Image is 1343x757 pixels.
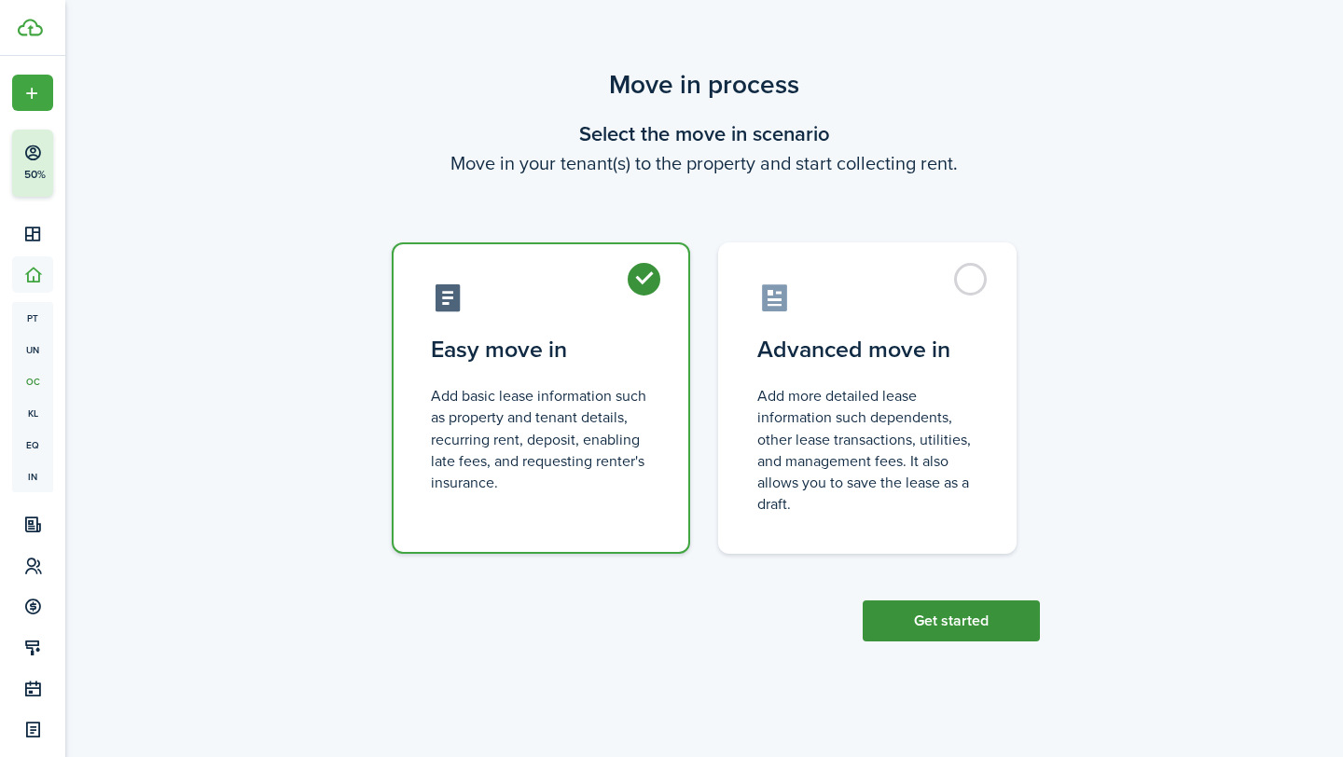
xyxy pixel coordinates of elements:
a: pt [12,302,53,334]
button: Open menu [12,75,53,111]
button: Get started [863,600,1040,641]
control-radio-card-title: Advanced move in [757,333,977,366]
control-radio-card-description: Add more detailed lease information such dependents, other lease transactions, utilities, and man... [757,385,977,515]
p: 50% [23,167,47,183]
a: kl [12,397,53,429]
a: un [12,334,53,365]
button: 50% [12,130,167,197]
img: TenantCloud [18,19,43,36]
control-radio-card-description: Add basic lease information such as property and tenant details, recurring rent, deposit, enablin... [431,385,651,493]
scenario-title: Move in process [368,65,1040,104]
a: oc [12,365,53,397]
a: eq [12,429,53,461]
wizard-step-header-description: Move in your tenant(s) to the property and start collecting rent. [368,149,1040,177]
wizard-step-header-title: Select the move in scenario [368,118,1040,149]
a: in [12,461,53,492]
control-radio-card-title: Easy move in [431,333,651,366]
